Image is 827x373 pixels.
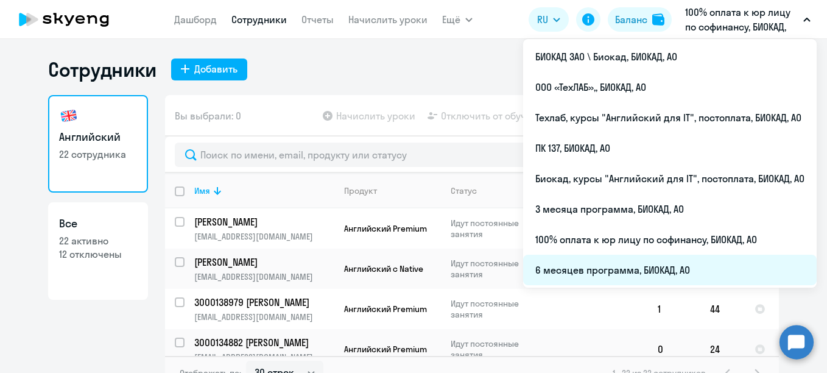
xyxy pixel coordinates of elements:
[344,185,377,196] div: Продукт
[608,7,672,32] button: Балансbalance
[679,5,817,34] button: 100% оплата к юр лицу по софинансу, БИОКАД, АО
[648,289,700,329] td: 1
[194,231,334,242] p: [EMAIL_ADDRESS][DOMAIN_NAME]
[451,258,534,280] p: Идут постоянные занятия
[615,12,647,27] div: Баланс
[194,296,334,309] a: 3000138979 [PERSON_NAME]
[48,57,157,82] h1: Сотрудники
[194,311,334,322] p: [EMAIL_ADDRESS][DOMAIN_NAME]
[685,5,798,34] p: 100% оплата к юр лицу по софинансу, БИОКАД, АО
[194,336,334,349] a: 3000134882 [PERSON_NAME]
[344,304,427,314] span: Английский Premium
[301,13,334,26] a: Отчеты
[194,185,334,196] div: Имя
[194,215,332,229] p: [PERSON_NAME]
[59,106,79,126] img: english
[194,255,334,269] a: [PERSON_NAME]
[451,338,534,360] p: Идут постоянные занятия
[194,296,332,309] p: 3000138979 [PERSON_NAME]
[700,329,745,369] td: 24
[700,289,745,329] td: 44
[523,39,817,288] ul: Ещё
[344,185,440,196] div: Продукт
[194,352,334,363] p: [EMAIL_ADDRESS][DOMAIN_NAME]
[175,108,241,123] span: Вы выбрали: 0
[194,336,332,349] p: 3000134882 [PERSON_NAME]
[194,185,210,196] div: Имя
[344,344,427,355] span: Английский Premium
[174,13,217,26] a: Дашборд
[442,7,473,32] button: Ещё
[59,216,137,232] h3: Все
[344,223,427,234] span: Английский Premium
[194,62,238,76] div: Добавить
[451,185,534,196] div: Статус
[48,95,148,193] a: Английский22 сотрудника
[344,263,423,274] span: Английский с Native
[537,12,548,27] span: RU
[194,255,332,269] p: [PERSON_NAME]
[59,147,137,161] p: 22 сотрудника
[48,202,148,300] a: Все22 активно12 отключены
[231,13,287,26] a: Сотрудники
[59,247,137,261] p: 12 отключены
[652,13,664,26] img: balance
[648,329,700,369] td: 0
[348,13,428,26] a: Начислить уроки
[194,215,334,229] a: [PERSON_NAME]
[59,129,137,145] h3: Английский
[451,218,534,240] p: Идут постоянные занятия
[451,185,477,196] div: Статус
[529,7,569,32] button: RU
[175,143,769,167] input: Поиск по имени, email, продукту или статусу
[451,298,534,320] p: Идут постоянные занятия
[59,234,137,247] p: 22 активно
[194,271,334,282] p: [EMAIL_ADDRESS][DOMAIN_NAME]
[171,59,247,80] button: Добавить
[442,12,460,27] span: Ещё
